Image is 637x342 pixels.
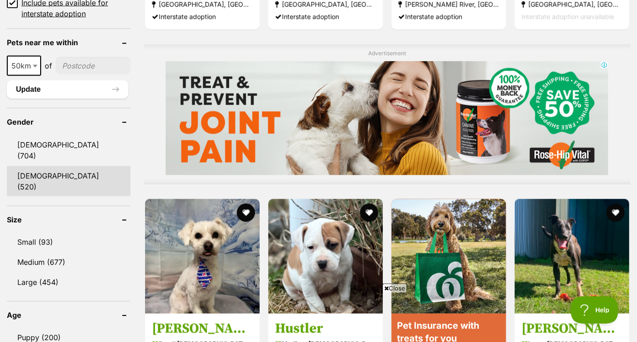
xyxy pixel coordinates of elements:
button: Update [7,80,128,99]
a: [DEMOGRAPHIC_DATA] (704) [7,135,131,165]
button: favourite [606,204,625,222]
a: Medium (677) [7,253,131,272]
a: [DEMOGRAPHIC_DATA] (520) [7,166,131,196]
img: Erin - Australian Kelpie x Bull Arab Dog [515,199,629,314]
span: 50km [7,56,41,76]
span: 50km [8,59,40,72]
span: of [45,60,52,71]
iframe: Help Scout Beacon - Open [571,296,619,324]
header: Age [7,311,131,319]
h3: [PERSON_NAME] [522,321,622,338]
div: Interstate adoption [275,11,376,23]
span: Close [382,284,407,293]
iframe: Advertisement [97,296,540,337]
span: Interstate adoption unavailable [522,13,614,21]
header: Pets near me within [7,38,131,47]
button: favourite [237,204,255,222]
iframe: Advertisement [166,61,608,175]
div: Interstate adoption [152,11,253,23]
a: Large (454) [7,273,131,292]
input: postcode [56,57,131,74]
button: favourite [360,204,378,222]
div: Interstate adoption [398,11,499,23]
div: Advertisement [144,44,630,184]
img: Hustler - American Staffordshire Terrier Dog [268,199,383,314]
header: Size [7,216,131,224]
img: Joey - Maltese Dog [145,199,260,314]
header: Gender [7,118,131,126]
a: Small (93) [7,232,131,252]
